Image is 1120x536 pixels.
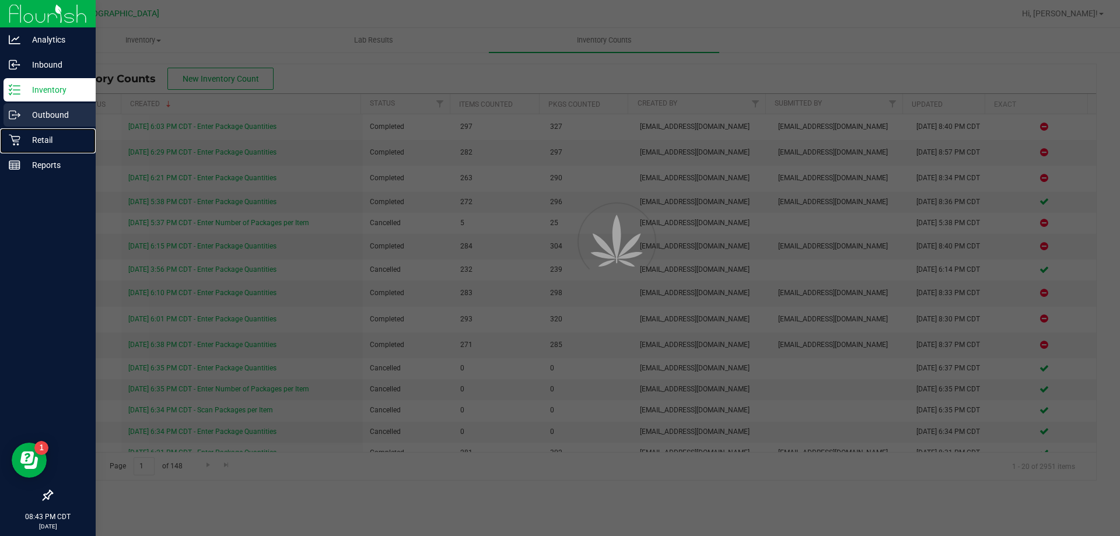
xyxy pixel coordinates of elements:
[20,83,90,97] p: Inventory
[20,158,90,172] p: Reports
[20,108,90,122] p: Outbound
[9,84,20,96] inline-svg: Inventory
[20,133,90,147] p: Retail
[5,512,90,522] p: 08:43 PM CDT
[9,109,20,121] inline-svg: Outbound
[5,522,90,531] p: [DATE]
[9,59,20,71] inline-svg: Inbound
[20,33,90,47] p: Analytics
[12,443,47,478] iframe: Resource center
[34,441,48,455] iframe: Resource center unread badge
[9,159,20,171] inline-svg: Reports
[20,58,90,72] p: Inbound
[9,34,20,45] inline-svg: Analytics
[9,134,20,146] inline-svg: Retail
